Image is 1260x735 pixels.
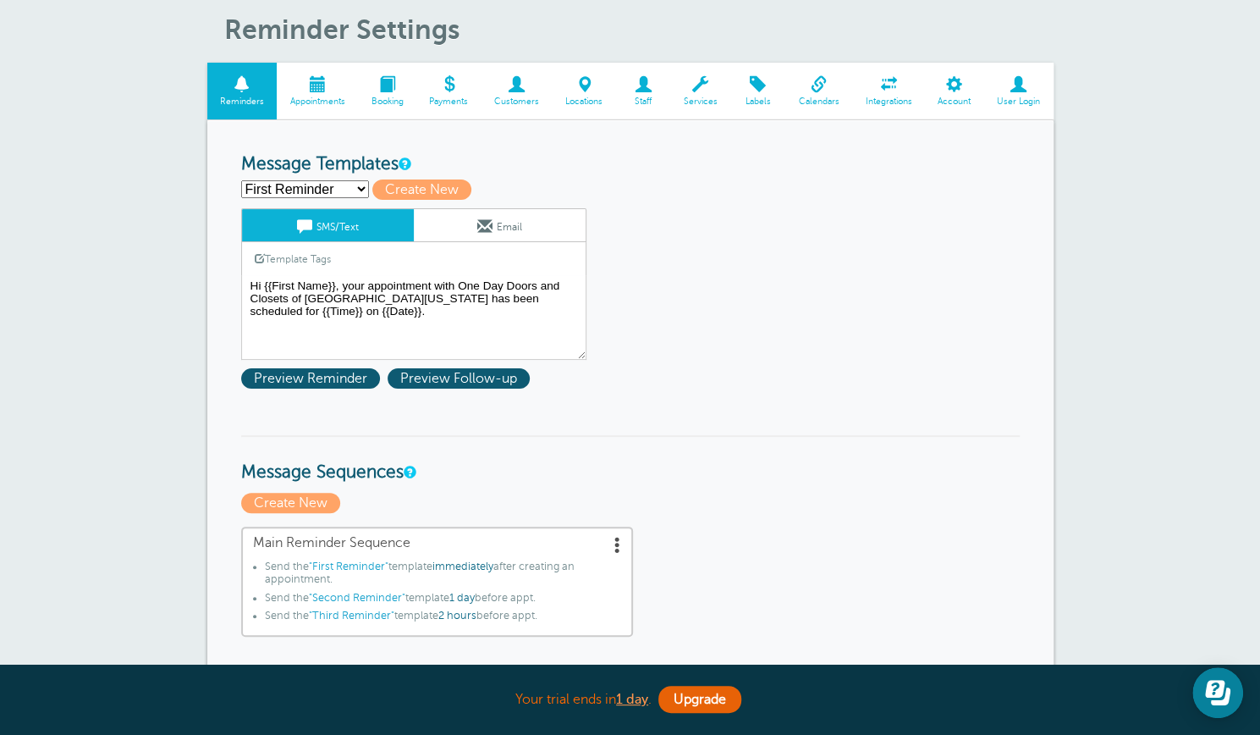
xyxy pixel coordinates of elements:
span: Calendars [794,97,844,107]
span: Labels [739,97,777,107]
span: Integrations [861,97,916,107]
a: Calendars [785,63,852,119]
li: Send the template before appt. [265,610,621,628]
a: Main Reminder Sequence Send the"First Reminder"templateimmediatelyafter creating an appointment.S... [241,527,633,637]
span: Services [679,97,722,107]
span: "Third Reminder" [309,610,394,622]
a: Create New [241,495,344,511]
h3: Message Templates [241,154,1020,175]
a: Appointments [277,63,358,119]
a: This is the wording for your reminder and follow-up messages. You can create multiple templates i... [399,158,409,169]
span: Reminders [216,97,269,107]
span: Payments [425,97,473,107]
a: Labels [730,63,785,119]
h1: Reminder Settings [224,14,1054,46]
span: Customers [490,97,544,107]
a: Payments [416,63,481,119]
a: Booking [358,63,416,119]
span: Account [933,97,976,107]
span: Booking [366,97,408,107]
a: Preview Follow-up [388,371,534,386]
a: User Login [984,63,1054,119]
div: Your trial ends in . [207,682,1054,718]
span: Appointments [285,97,349,107]
a: Locations [553,63,616,119]
span: Locations [561,97,608,107]
span: Preview Follow-up [388,368,530,389]
textarea: Hi {{First Name}}, your appointment with One Day Doors and Closets of [GEOGRAPHIC_DATA][US_STATE]... [241,275,586,360]
a: SMS/Text [242,209,414,241]
span: "Second Reminder" [309,592,405,604]
a: Staff [615,63,670,119]
h3: Message Sequences [241,435,1020,484]
a: 1 day [616,692,648,707]
span: Create New [372,180,471,200]
a: Create New [372,182,479,197]
span: "First Reminder" [309,561,388,572]
span: Staff [624,97,662,107]
a: Preview Reminder [241,371,388,386]
span: Create New [241,493,340,513]
a: Customers [481,63,553,119]
li: Send the template after creating an appointment. [265,561,621,592]
span: User Login [993,97,1045,107]
a: Template Tags [242,242,344,275]
a: Email [414,209,586,241]
span: 2 hours [438,610,476,622]
a: Message Sequences allow you to setup multiple reminder schedules that can use different Message T... [404,467,414,478]
a: Integrations [852,63,925,119]
span: 1 day [449,592,475,604]
li: Send the template before appt. [265,592,621,611]
span: Main Reminder Sequence [253,535,621,551]
a: Upgrade [658,686,741,713]
a: Services [670,63,730,119]
a: Account [925,63,984,119]
span: Preview Reminder [241,368,380,389]
iframe: Resource center [1192,667,1243,718]
span: immediately [432,561,493,572]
